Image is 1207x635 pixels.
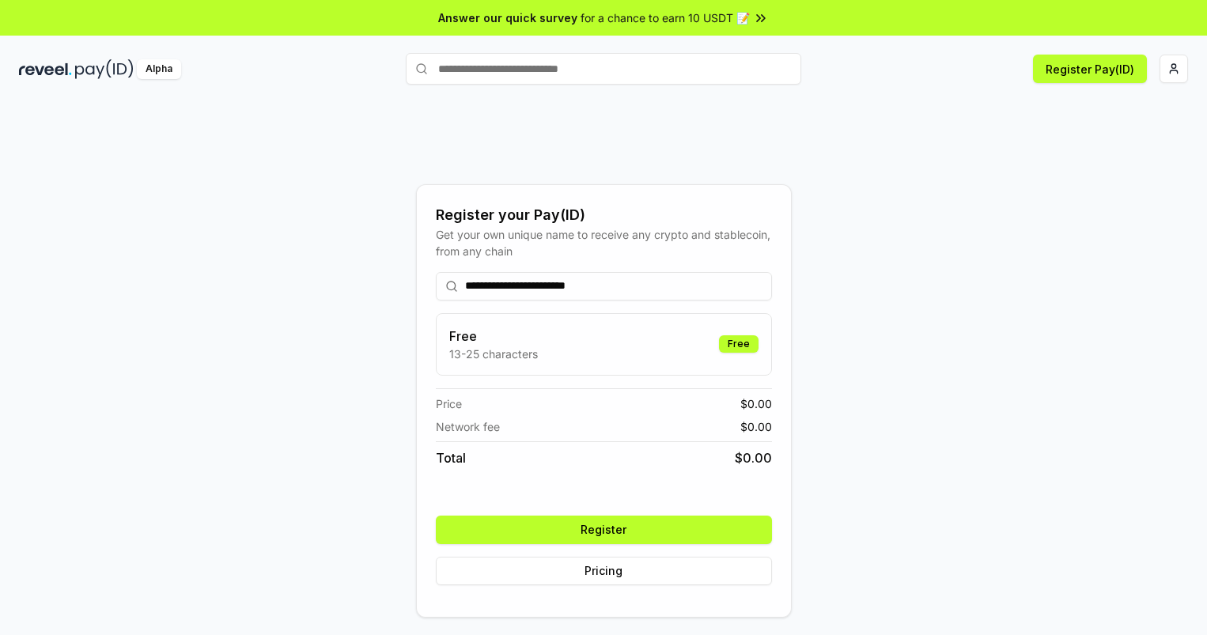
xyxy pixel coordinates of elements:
[19,59,72,79] img: reveel_dark
[436,516,772,544] button: Register
[438,9,577,26] span: Answer our quick survey
[436,204,772,226] div: Register your Pay(ID)
[436,226,772,259] div: Get your own unique name to receive any crypto and stablecoin, from any chain
[436,448,466,467] span: Total
[735,448,772,467] span: $ 0.00
[137,59,181,79] div: Alpha
[719,335,759,353] div: Free
[436,395,462,412] span: Price
[449,346,538,362] p: 13-25 characters
[75,59,134,79] img: pay_id
[449,327,538,346] h3: Free
[740,418,772,435] span: $ 0.00
[581,9,750,26] span: for a chance to earn 10 USDT 📝
[436,557,772,585] button: Pricing
[740,395,772,412] span: $ 0.00
[1033,55,1147,83] button: Register Pay(ID)
[436,418,500,435] span: Network fee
